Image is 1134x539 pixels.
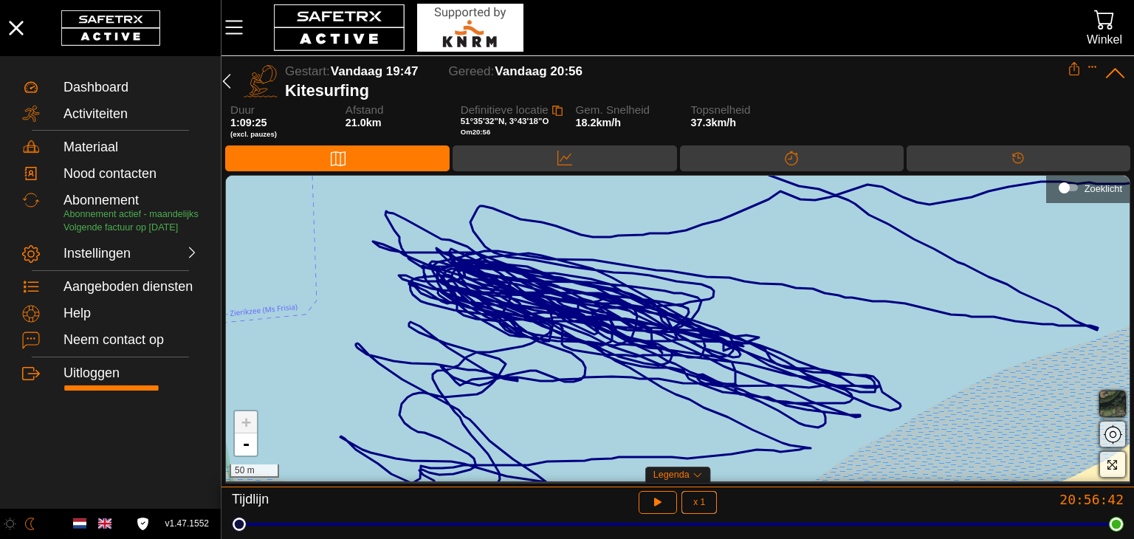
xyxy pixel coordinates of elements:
[63,246,128,262] div: Instellingen
[24,518,36,530] img: ModeDark.svg
[829,491,1124,508] div: 20:56:42
[417,4,523,52] img: RescueLogo.svg
[653,470,690,480] span: Legenda
[63,106,199,123] div: Activiteiten
[230,130,325,139] span: (excl. pauzes)
[681,491,717,514] button: x 1
[576,117,622,128] span: 18.2km/h
[22,332,40,349] img: ContactUs.svg
[165,516,209,532] span: v1.47.1552
[63,222,178,233] span: Volgende factuur op [DATE]
[1087,30,1122,49] div: Winkel
[63,80,199,96] div: Dashboard
[680,145,904,171] div: Splitsen
[461,128,491,136] span: Om 20:56
[225,145,450,171] div: Kaart
[63,306,199,322] div: Help
[157,512,218,536] button: v1.47.1552
[907,145,1130,171] div: Tijdlijn
[22,305,40,323] img: Help.svg
[67,511,92,536] button: Dutch
[63,166,199,182] div: Nood contacten
[22,105,40,123] img: Activities.svg
[232,491,526,514] div: Tijdlijn
[285,81,1068,100] div: Kitesurfing
[346,104,440,117] span: Afstand
[690,104,785,117] span: Topsnelheid
[98,517,111,530] img: en.svg
[4,518,16,530] img: ModeLight.svg
[73,517,86,530] img: nl.svg
[346,117,382,128] span: 21.0km
[449,64,495,78] span: Gereed:
[1054,176,1122,199] div: Zoeklicht
[22,138,40,156] img: Equipment.svg
[693,498,705,507] span: x 1
[63,279,199,295] div: Aangeboden diensten
[453,145,676,171] div: Data
[690,117,736,128] span: 37.3km/h
[230,104,325,117] span: Duur
[63,140,199,156] div: Materiaal
[495,64,583,78] span: Vandaag 20:56
[461,117,549,126] span: 51°35'32"N, 3°43'18"O
[1085,183,1122,194] div: Zoeklicht
[230,464,279,478] div: 50 m
[133,518,153,530] a: Licentieovereenkomst
[235,433,257,456] a: Zoom out
[215,62,238,100] button: Terug
[63,209,199,219] span: Abonnement actief - maandelijks
[63,332,199,349] div: Neem contact op
[461,103,549,116] span: Definitieve locatie
[331,64,419,78] span: Vandaag 19:47
[576,104,670,117] span: Gem. Snelheid
[244,64,278,98] img: KITE_SURFING.svg
[285,64,330,78] span: Gestart:
[221,12,258,43] button: Menu
[63,193,199,209] div: Abonnement
[22,191,40,209] img: Subscription.svg
[92,511,117,536] button: English
[63,365,199,382] div: Uitloggen
[230,117,267,128] span: 1:09:25
[1087,62,1098,72] button: Expand
[235,411,257,433] a: Zoom in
